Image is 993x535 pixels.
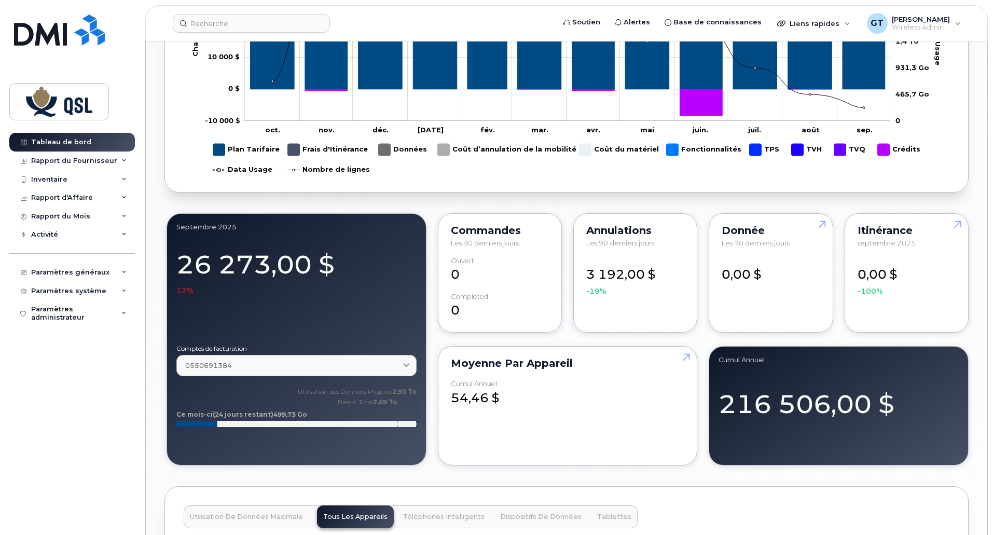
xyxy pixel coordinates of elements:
[494,505,588,528] button: Dispositifs de Données
[208,52,240,61] g: 0 $
[173,14,330,33] input: Recherche
[451,293,488,300] div: completed
[338,398,397,406] text: Bassin Total
[176,346,417,352] label: Comptes de facturation
[176,244,417,296] div: 26 273,00 $
[871,17,884,30] span: GT
[451,293,549,320] div: 0
[657,12,769,33] a: Base de connaissances
[373,126,389,134] tspan: déc.
[722,226,820,235] div: Donnée
[860,13,968,34] div: Gabriel Tremblay
[213,140,280,160] g: Plan Tarifaire
[895,90,929,98] tspan: 465,7 Go
[184,505,309,528] button: Utilisation de Données Maximale
[480,126,495,134] tspan: fév.
[792,140,824,160] g: TVH
[531,126,548,134] tspan: mar.
[213,140,920,180] g: Légende
[640,126,654,134] tspan: mai
[802,126,820,134] tspan: août
[451,359,685,367] div: Moyenne par Appareil
[586,126,600,134] tspan: avr.
[205,116,240,125] g: 0 $
[858,226,956,235] div: Itinérance
[858,257,956,297] div: 0,00 $
[895,116,900,125] tspan: 0
[288,160,370,180] g: Nombre de lignes
[418,126,444,134] tspan: [DATE]
[213,410,273,418] tspan: (24 jours restant)
[586,257,684,297] div: 3 192,00 $
[176,410,213,418] tspan: Ce mois-ci
[451,257,549,284] div: 0
[895,63,929,72] tspan: 931,3 Go
[770,13,858,34] div: Liens rapides
[624,17,650,28] span: Alertes
[176,285,194,296] span: 12%
[319,126,335,134] tspan: nov.
[273,410,307,418] tspan: 499,73 Go
[580,140,659,160] g: Coût du matériel
[451,226,549,235] div: Commandes
[750,140,781,160] g: TPS
[288,140,368,160] g: Frais d'Itinérance
[176,355,417,376] a: 0550691384
[722,239,790,247] span: Les 90 derniers jours
[190,513,303,521] span: Utilisation de Données Maximale
[591,505,638,528] button: Tablettes
[790,19,839,28] span: Liens rapides
[858,286,883,296] span: -100%
[608,12,657,33] a: Alertes
[719,377,959,422] div: 216 506,00 $
[572,17,600,28] span: Soutien
[858,239,916,247] span: septembre 2025
[586,286,606,296] span: -19%
[895,37,919,45] tspan: 1,4 To
[451,380,685,407] div: 54,46 $
[228,84,240,92] tspan: 0 $
[176,223,417,231] div: septembre 2025
[191,24,199,56] tspan: Charges
[208,52,240,61] tspan: 10 000 $
[265,126,280,134] tspan: oct.
[934,21,942,65] tspan: Data Usage
[556,12,608,33] a: Soutien
[397,505,491,528] button: Téléphones Intelligents
[719,356,959,364] div: Cumul Annuel
[722,257,820,284] div: 0,00 $
[403,513,485,521] span: Téléphones Intelligents
[673,17,762,28] span: Base de connaissances
[451,239,519,247] span: Les 90 derniers jours
[379,140,427,160] g: Données
[438,140,576,160] g: Coût d’annulation de la mobilité
[892,23,950,32] span: Wireless Admin
[748,126,761,134] tspan: juil.
[667,140,741,160] g: Fonctionnalités
[451,257,474,265] div: Ouvert
[597,513,631,521] span: Tablettes
[586,226,684,235] div: Annulations
[392,388,417,395] tspan: 2,93 To
[298,388,417,395] text: Utilisation des Données Projetée
[251,33,885,89] g: Plan Tarifaire
[451,380,497,388] div: Cumul Annuel
[892,15,950,23] span: [PERSON_NAME]
[205,116,240,125] tspan: -10 000 $
[213,160,272,180] g: Data Usage
[586,239,654,247] span: Les 90 derniers jours
[857,126,873,134] tspan: sep.
[834,140,867,160] g: TVQ
[185,361,232,371] span: 0550691384
[692,126,708,134] tspan: juin.
[878,140,920,160] g: Crédits
[373,398,397,406] tspan: 2,69 To
[500,513,582,521] span: Dispositifs de Données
